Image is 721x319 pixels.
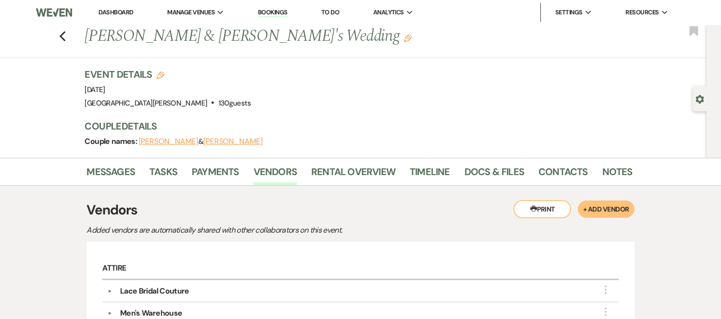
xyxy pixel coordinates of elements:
span: Manage Venues [167,8,215,17]
a: Bookings [258,8,288,17]
span: Couple names: [85,136,139,146]
button: Open lead details [696,94,704,103]
a: Tasks [149,164,177,185]
h3: Event Details [85,68,251,81]
a: Docs & Files [464,164,524,185]
button: [PERSON_NAME] [203,138,263,145]
span: [DATE] [85,85,105,95]
h3: Couple Details [85,119,623,133]
span: [GEOGRAPHIC_DATA][PERSON_NAME] [85,98,208,108]
a: Messages [87,164,135,185]
a: Contacts [538,164,588,185]
button: ▼ [104,289,116,294]
span: 130 guests [219,98,251,108]
a: Rental Overview [311,164,395,185]
h3: Vendors [87,200,635,220]
div: Lace Bridal Couture [120,285,189,297]
a: To Do [321,8,339,16]
span: Settings [555,8,583,17]
button: [PERSON_NAME] [139,138,198,145]
button: + Add Vendor [578,201,634,218]
img: Weven Logo [36,2,72,23]
div: Men's Warehouse [120,307,182,319]
h1: [PERSON_NAME] & [PERSON_NAME]'s Wedding [85,25,515,48]
button: Print [513,200,571,218]
a: Timeline [410,164,450,185]
p: Added vendors are automatically shared with other collaborators on this event. [87,224,423,236]
span: Resources [625,8,659,17]
span: & [139,137,263,146]
span: Analytics [373,8,404,17]
h6: Attire [102,258,618,280]
a: Notes [602,164,633,185]
button: Edit [404,34,412,42]
a: Payments [192,164,239,185]
button: ▼ [104,311,116,316]
a: Vendors [254,164,297,185]
a: Dashboard [98,8,133,16]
